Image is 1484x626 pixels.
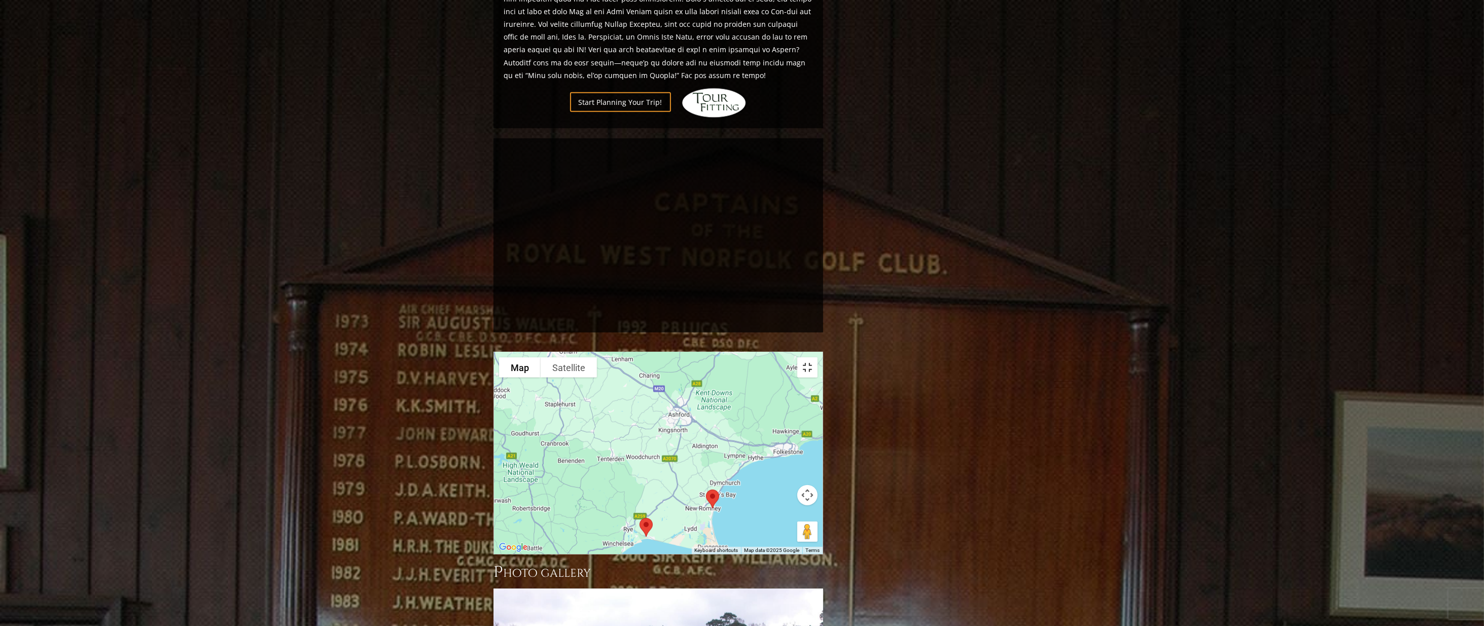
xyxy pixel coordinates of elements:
[499,357,541,378] button: Show street map
[541,357,597,378] button: Show satellite imagery
[681,88,747,118] img: Hidden Links
[797,485,818,505] button: Map camera controls
[493,562,823,582] h3: Photo Gallery
[570,92,671,112] a: Start Planning Your Trip!
[497,541,530,554] a: Open this area in Google Maps (opens a new window)
[497,541,530,554] img: Google
[504,149,813,322] iframe: Sir-Nick-on-Southeast-England
[797,522,818,542] button: Drag Pegman onto the map to open Street View
[744,547,799,553] span: Map data ©2025 Google
[805,547,820,553] a: Terms (opens in new tab)
[797,357,818,378] button: Toggle fullscreen view
[694,547,738,554] button: Keyboard shortcuts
